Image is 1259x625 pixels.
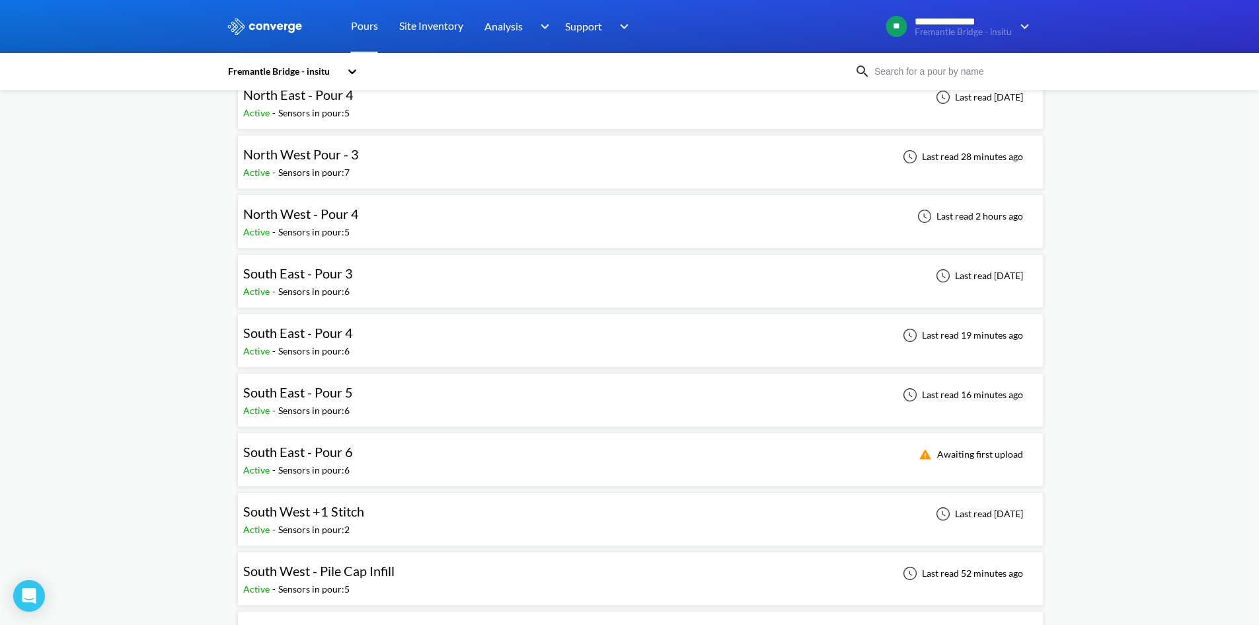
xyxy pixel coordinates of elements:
[915,27,1012,37] span: Fremantle Bridge - insitu
[611,19,632,34] img: downArrow.svg
[243,167,272,178] span: Active
[272,583,278,595] span: -
[896,565,1027,581] div: Last read 52 minutes ago
[272,405,278,416] span: -
[243,286,272,297] span: Active
[531,19,553,34] img: downArrow.svg
[278,165,350,180] div: Sensors in pour: 7
[929,506,1027,522] div: Last read [DATE]
[278,284,350,299] div: Sensors in pour: 6
[237,91,1044,102] a: North East - Pour 4Active-Sensors in pour:5Last read [DATE]
[278,463,350,478] div: Sensors in pour: 6
[272,286,278,297] span: -
[237,448,1044,459] a: South East - Pour 6Active-Sensors in pour:6Awaiting first upload
[272,345,278,356] span: -
[272,167,278,178] span: -
[243,524,272,535] span: Active
[237,388,1044,399] a: South East - Pour 5Active-Sensors in pour:6Last read 16 minutes ago
[243,146,359,162] span: North West Pour - 3
[911,446,1027,462] div: Awaiting first upload
[929,268,1027,284] div: Last read [DATE]
[237,507,1044,519] a: South West +1 StitchActive-Sensors in pour:2Last read [DATE]
[278,582,350,597] div: Sensors in pour: 5
[243,265,353,281] span: South East - Pour 3
[870,64,1030,79] input: Search for a pour by name
[243,107,272,118] span: Active
[237,567,1044,578] a: South West - Pile Cap InfillActive-Sensors in pour:5Last read 52 minutes ago
[278,344,350,358] div: Sensors in pour: 6
[243,325,353,341] span: South East - Pour 4
[272,107,278,118] span: -
[565,18,602,34] span: Support
[278,403,350,418] div: Sensors in pour: 6
[243,503,364,519] span: South West +1 Stitch
[237,150,1044,161] a: North West Pour - 3Active-Sensors in pour:7Last read 28 minutes ago
[243,405,272,416] span: Active
[227,18,303,35] img: logo_ewhite.svg
[227,64,340,79] div: Fremantle Bridge - insitu
[243,444,353,460] span: South East - Pour 6
[243,384,353,400] span: South East - Pour 5
[243,583,272,595] span: Active
[272,464,278,476] span: -
[272,226,278,237] span: -
[896,327,1027,343] div: Last read 19 minutes ago
[243,87,354,103] span: North East - Pour 4
[243,345,272,356] span: Active
[243,206,359,222] span: North West - Pour 4
[278,522,350,537] div: Sensors in pour: 2
[278,106,350,120] div: Sensors in pour: 5
[237,329,1044,340] a: South East - Pour 4Active-Sensors in pour:6Last read 19 minutes ago
[910,208,1027,224] div: Last read 2 hours ago
[243,563,395,579] span: South West - Pile Cap Infill
[855,63,870,79] img: icon-search.svg
[896,149,1027,165] div: Last read 28 minutes ago
[484,18,523,34] span: Analysis
[278,225,350,239] div: Sensors in pour: 5
[272,524,278,535] span: -
[237,269,1044,280] a: South East - Pour 3Active-Sensors in pour:6Last read [DATE]
[896,387,1027,403] div: Last read 16 minutes ago
[243,226,272,237] span: Active
[13,580,45,612] div: Open Intercom Messenger
[1012,19,1033,34] img: downArrow.svg
[237,210,1044,221] a: North West - Pour 4Active-Sensors in pour:5Last read 2 hours ago
[243,464,272,476] span: Active
[929,89,1027,105] div: Last read [DATE]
